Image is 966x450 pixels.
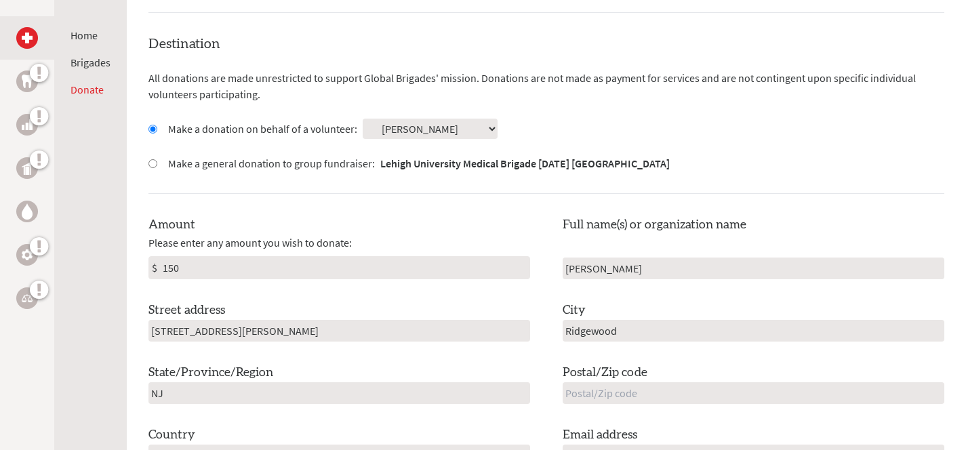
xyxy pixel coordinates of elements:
[71,56,110,69] a: Brigades
[16,70,38,92] a: Dental
[22,249,33,260] img: Engineering
[563,320,944,342] input: City
[148,301,225,320] label: Street address
[149,257,160,279] div: $
[168,155,670,171] label: Make a general donation to group fundraiser:
[16,157,38,179] a: Public Health
[22,294,33,302] img: Legal Empowerment
[563,363,647,382] label: Postal/Zip code
[148,234,352,251] span: Please enter any amount you wish to donate:
[71,27,110,43] li: Home
[16,287,38,309] a: Legal Empowerment
[16,27,38,49] a: Medical
[168,121,357,137] label: Make a donation on behalf of a volunteer:
[16,201,38,222] a: Water
[71,81,110,98] li: Donate
[16,114,38,136] a: Business
[148,35,944,54] h4: Destination
[22,75,33,87] img: Dental
[22,119,33,130] img: Business
[71,28,98,42] a: Home
[16,244,38,266] a: Engineering
[148,363,273,382] label: State/Province/Region
[563,258,944,279] input: Your name
[380,157,670,170] strong: Lehigh University Medical Brigade [DATE] [GEOGRAPHIC_DATA]
[148,216,195,234] label: Amount
[148,382,530,404] input: State/Province/Region
[71,54,110,70] li: Brigades
[22,203,33,219] img: Water
[22,33,33,43] img: Medical
[22,161,33,175] img: Public Health
[148,320,530,342] input: Your address
[563,216,746,234] label: Full name(s) or organization name
[148,70,944,102] p: All donations are made unrestricted to support Global Brigades' mission. Donations are not made a...
[160,257,529,279] input: Enter Amount
[71,83,104,96] a: Donate
[563,426,637,445] label: Email address
[563,382,944,404] input: Postal/Zip code
[148,426,195,445] label: Country
[563,301,586,320] label: City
